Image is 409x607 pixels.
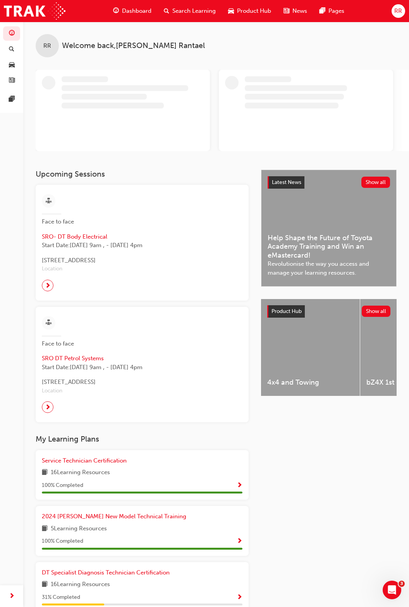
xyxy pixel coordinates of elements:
a: pages-iconPages [313,3,351,19]
span: SRO DT Petrol Systems [42,354,242,363]
span: search-icon [164,6,169,16]
span: guage-icon [9,30,15,37]
span: News [292,7,307,15]
span: Dashboard [122,7,151,15]
a: car-iconProduct Hub [222,3,277,19]
span: 31 % Completed [42,593,80,602]
span: book-icon [42,468,48,478]
a: news-iconNews [277,3,313,19]
span: Revolutionise the way you access and manage your learning resources. [268,260,390,277]
span: 100 % Completed [42,537,83,546]
span: Help Shape the Future of Toyota Academy Training and Win an eMastercard! [268,234,390,260]
span: Welcome back , [PERSON_NAME] Rantael [62,41,205,50]
span: Start Date: [DATE] 9am , - [DATE] 4pm [42,363,242,372]
span: news-icon [284,6,289,16]
span: 16 Learning Resources [51,468,110,478]
span: car-icon [228,6,234,16]
h3: My Learning Plans [36,435,249,444]
span: Show Progress [237,538,242,545]
a: 2024 [PERSON_NAME] New Model Technical Training [42,512,189,521]
span: Location [42,265,242,273]
span: 16 Learning Resources [51,580,110,590]
span: pages-icon [320,6,325,16]
span: next-icon [45,402,51,413]
a: Product HubShow all [267,305,390,318]
span: guage-icon [113,6,119,16]
span: 2024 [PERSON_NAME] New Model Technical Training [42,513,186,520]
button: Show Progress [237,481,242,490]
span: pages-icon [9,96,15,103]
a: DT Specialist Diagnosis Technician Certification [42,568,173,577]
a: search-iconSearch Learning [158,3,222,19]
button: RR [392,4,405,18]
a: Latest NewsShow all [268,176,390,189]
span: Pages [328,7,344,15]
span: Show Progress [237,594,242,601]
span: 100 % Completed [42,481,83,490]
a: guage-iconDashboard [107,3,158,19]
span: news-icon [9,77,15,84]
span: 4x4 and Towing [267,378,354,387]
span: sessionType_FACE_TO_FACE-icon [46,196,52,206]
a: Face to faceSRO- DT Body ElectricalStart Date:[DATE] 9am , - [DATE] 4pm[STREET_ADDRESS]Location [42,191,242,294]
span: Show Progress [237,482,242,489]
span: Search Learning [172,7,216,15]
span: Latest News [272,179,301,186]
span: Product Hub [272,308,302,315]
span: RR [394,7,402,15]
img: Trak [4,2,65,20]
span: Face to face [42,217,81,226]
a: Face to faceSRO DT Petrol SystemsStart Date:[DATE] 9am , - [DATE] 4pm[STREET_ADDRESS]Location [42,313,242,416]
span: sessionType_FACE_TO_FACE-icon [46,318,52,328]
span: [STREET_ADDRESS] [42,256,242,265]
iframe: Intercom live chat [383,581,401,599]
span: DT Specialist Diagnosis Technician Certification [42,569,170,576]
span: [STREET_ADDRESS] [42,378,242,387]
button: Show Progress [237,593,242,602]
a: 4x4 and Towing [261,299,360,396]
span: Product Hub [237,7,271,15]
span: Location [42,387,242,395]
span: Face to face [42,339,81,348]
span: RR [43,41,51,50]
h3: Upcoming Sessions [36,170,249,179]
span: Start Date: [DATE] 9am , - [DATE] 4pm [42,241,242,250]
span: search-icon [9,46,14,53]
span: 3 [399,581,405,587]
span: next-icon [45,280,51,291]
span: car-icon [9,62,15,69]
a: Service Technician Certification [42,456,130,465]
span: 5 Learning Resources [51,524,107,534]
button: Show all [362,306,391,317]
button: Show Progress [237,536,242,546]
a: Latest NewsShow allHelp Shape the Future of Toyota Academy Training and Win an eMastercard!Revolu... [261,170,397,287]
span: next-icon [9,592,15,601]
span: book-icon [42,580,48,590]
span: SRO- DT Body Electrical [42,232,242,241]
span: book-icon [42,524,48,534]
span: Service Technician Certification [42,457,127,464]
button: Show all [361,177,390,188]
